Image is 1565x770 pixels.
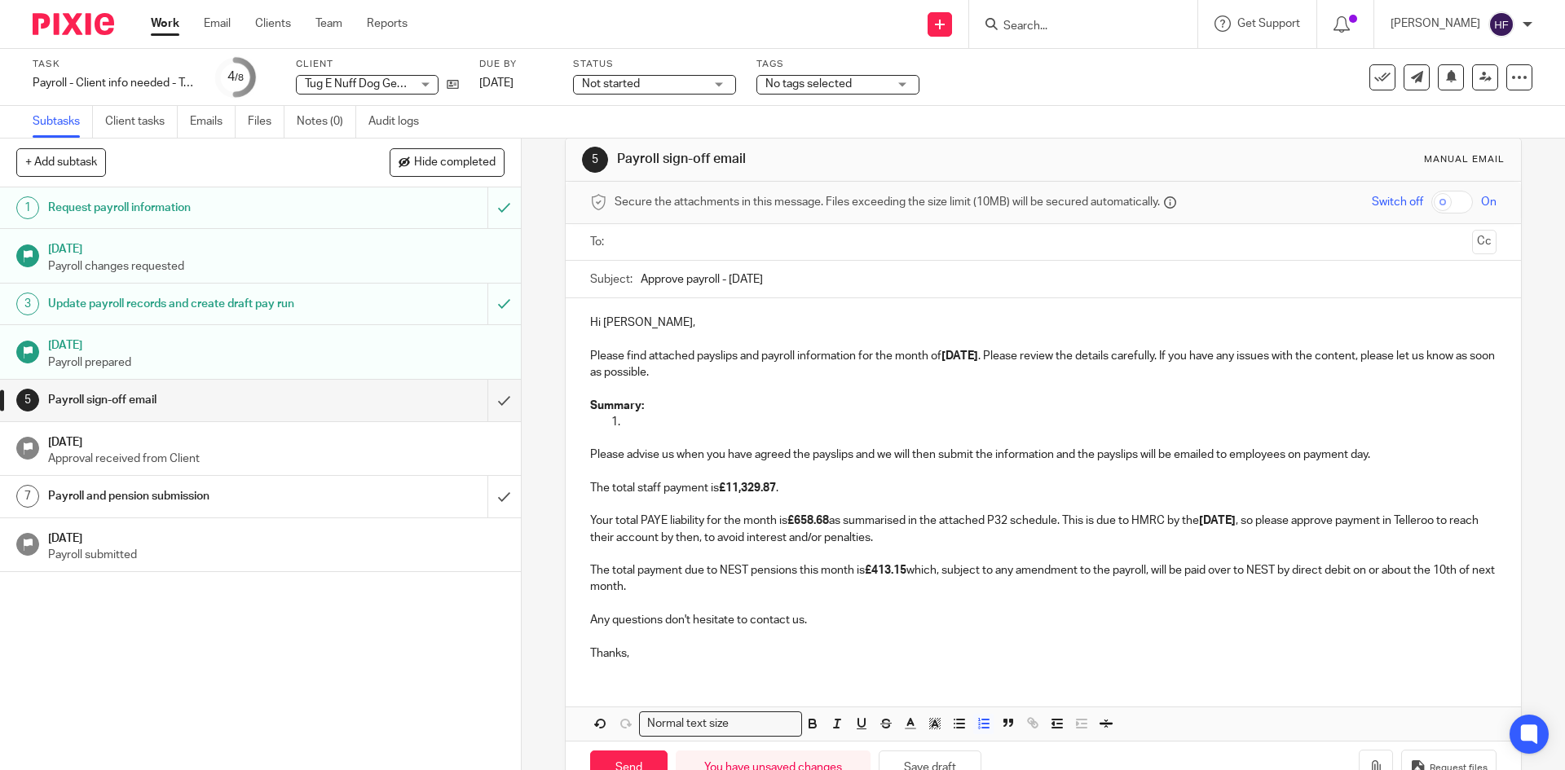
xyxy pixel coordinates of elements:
[48,333,505,354] h1: [DATE]
[590,628,1496,662] p: Thanks,
[573,58,736,71] label: Status
[296,58,459,71] label: Client
[48,237,505,257] h1: [DATE]
[590,546,1496,596] p: The total payment due to NEST pensions this month is which, subject to any amendment to the payro...
[590,234,608,250] label: To:
[33,58,196,71] label: Task
[734,715,792,733] input: Search for option
[48,354,505,371] p: Payroll prepared
[16,485,39,508] div: 7
[1424,153,1505,166] div: Manual email
[414,156,496,169] span: Hide completed
[190,106,236,138] a: Emails
[590,400,644,411] strong: Summary:
[48,484,330,508] h1: Payroll and pension submission
[33,13,114,35] img: Pixie
[297,106,356,138] a: Notes (0)
[590,596,1496,629] p: Any questions don't hesitate to contact us.
[105,106,178,138] a: Client tasks
[643,715,732,733] span: Normal text size
[33,75,196,91] div: Payroll - Client info needed - Telleroo
[590,271,633,288] label: Subject:
[16,389,39,411] div: 5
[1002,20,1148,34] input: Search
[227,68,244,86] div: 4
[617,151,1078,168] h1: Payroll sign-off email
[16,148,106,176] button: + Add subtask
[865,565,906,576] strong: £413.15
[248,106,284,138] a: Files
[48,430,505,451] h1: [DATE]
[151,15,179,32] a: Work
[582,147,608,173] div: 5
[719,482,776,494] strong: £11,329.87
[48,547,505,563] p: Payroll submitted
[479,58,553,71] label: Due by
[305,78,426,90] span: Tug E Nuff Dog Gear Ltd
[582,78,640,90] span: Not started
[1472,230,1497,254] button: Cc
[1488,11,1514,37] img: svg%3E
[16,293,39,315] div: 3
[787,515,829,526] strong: £658.68
[255,15,291,32] a: Clients
[48,451,505,467] p: Approval received from Client
[756,58,919,71] label: Tags
[590,315,1496,381] p: Hi [PERSON_NAME], Please find attached payslips and payroll information for the month of . Please...
[368,106,431,138] a: Audit logs
[235,73,244,82] small: /8
[1391,15,1480,32] p: [PERSON_NAME]
[1237,18,1300,29] span: Get Support
[1372,194,1423,210] span: Switch off
[615,194,1160,210] span: Secure the attachments in this message. Files exceeding the size limit (10MB) will be secured aut...
[367,15,408,32] a: Reports
[48,196,330,220] h1: Request payroll information
[1199,515,1236,526] strong: [DATE]
[48,292,330,316] h1: Update payroll records and create draft pay run
[1481,194,1497,210] span: On
[48,388,330,412] h1: Payroll sign-off email
[204,15,231,32] a: Email
[48,526,505,547] h1: [DATE]
[315,15,342,32] a: Team
[941,350,978,362] strong: [DATE]
[639,711,802,737] div: Search for option
[16,196,39,219] div: 1
[479,77,514,89] span: [DATE]
[590,447,1496,546] p: Please advise us when you have agreed the payslips and we will then submit the information and th...
[390,148,505,176] button: Hide completed
[48,258,505,275] p: Payroll changes requested
[765,78,852,90] span: No tags selected
[33,106,93,138] a: Subtasks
